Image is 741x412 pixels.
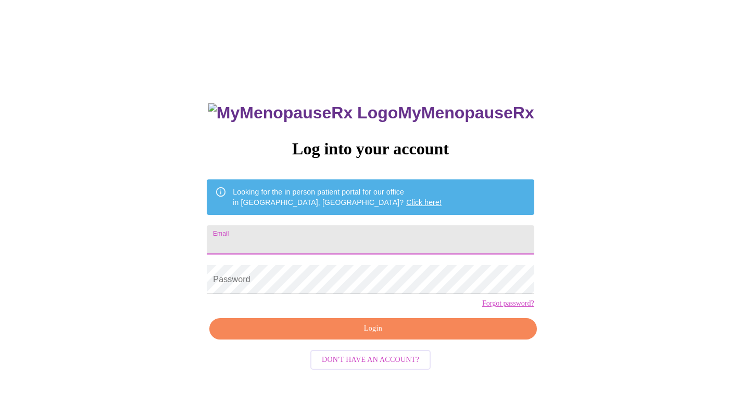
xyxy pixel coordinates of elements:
button: Login [209,318,536,340]
span: Login [221,322,524,335]
img: MyMenopauseRx Logo [208,103,398,123]
div: Looking for the in person patient portal for our office in [GEOGRAPHIC_DATA], [GEOGRAPHIC_DATA]? [233,183,442,212]
a: Click here! [406,198,442,207]
a: Forgot password? [482,299,534,308]
h3: MyMenopauseRx [208,103,534,123]
button: Don't have an account? [310,350,431,370]
a: Don't have an account? [308,354,433,363]
h3: Log into your account [207,139,534,159]
span: Don't have an account? [322,354,419,367]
